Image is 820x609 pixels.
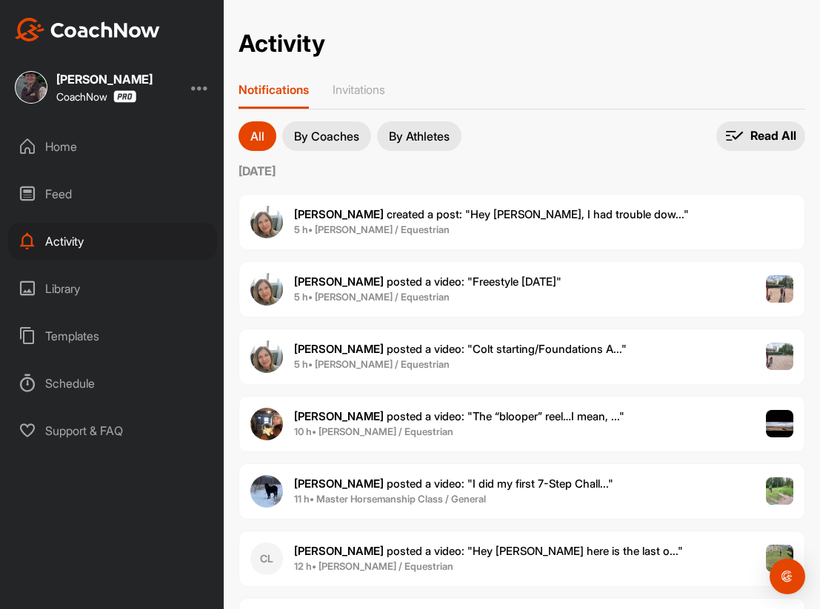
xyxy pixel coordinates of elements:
p: By Athletes [389,130,450,142]
b: 5 h • [PERSON_NAME] / Equestrian [294,223,450,235]
p: Invitations [333,82,385,97]
img: user avatar [250,475,283,508]
b: 11 h • Master Horsemanship Class / General [294,493,486,505]
img: CoachNow Pro [113,90,136,103]
img: post image [766,275,794,303]
img: post image [766,477,794,505]
img: CoachNow [15,18,160,41]
b: [PERSON_NAME] [294,342,384,356]
span: posted a video : " The “blooper” reel…I mean, ... " [294,409,624,423]
label: [DATE] [239,162,805,180]
button: By Coaches [282,121,371,151]
b: 5 h • [PERSON_NAME] / Equestrian [294,291,450,303]
span: posted a video : " I did my first 7-Step Chall... " [294,477,613,491]
img: user avatar [250,408,283,440]
div: Library [8,270,217,307]
img: square_f8f397c70efcd0ae6f92c40788c6018a.jpg [15,71,47,104]
img: user avatar [250,273,283,306]
p: By Coaches [294,130,359,142]
img: post image [766,545,794,573]
div: Schedule [8,365,217,402]
b: [PERSON_NAME] [294,207,384,221]
span: posted a video : " Hey [PERSON_NAME] here is the last o... " [294,544,683,558]
p: Notifications [239,82,309,97]
span: posted a video : " Colt starting/Foundations A... " [294,342,627,356]
span: posted a video : " Freestyle [DATE] " [294,275,561,289]
img: post image [766,343,794,371]
b: [PERSON_NAME] [294,409,384,423]
div: Home [8,128,217,165]
div: Feed [8,175,217,212]
b: 10 h • [PERSON_NAME] / Equestrian [294,425,453,437]
b: [PERSON_NAME] [294,275,384,289]
p: Read All [750,128,796,144]
h2: Activity [239,30,325,58]
div: Support & FAQ [8,412,217,449]
div: Open Intercom Messenger [770,559,805,594]
img: user avatar [250,206,283,238]
b: 12 h • [PERSON_NAME] / Equestrian [294,560,453,572]
div: [PERSON_NAME] [56,73,153,85]
button: All [239,121,276,151]
span: created a post : "Hey [PERSON_NAME], I had trouble dow..." [294,207,689,221]
button: By Athletes [377,121,461,151]
img: post image [766,410,794,438]
img: user avatar [250,340,283,373]
div: CL [250,542,283,575]
b: [PERSON_NAME] [294,544,384,558]
p: All [250,130,264,142]
b: 5 h • [PERSON_NAME] / Equestrian [294,358,450,370]
div: Templates [8,317,217,354]
div: Activity [8,223,217,260]
b: [PERSON_NAME] [294,477,384,491]
div: CoachNow [56,90,136,103]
